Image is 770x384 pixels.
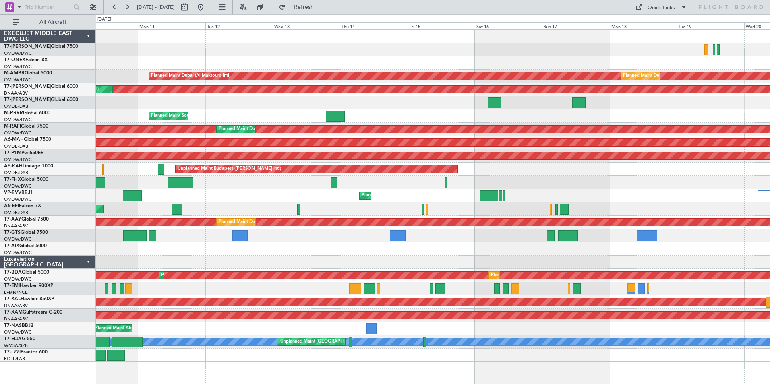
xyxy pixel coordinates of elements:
span: [DATE] - [DATE] [137,4,175,11]
a: OMDW/DWC [4,77,32,83]
a: DNAA/ABV [4,90,28,96]
div: Wed 13 [273,22,340,29]
span: T7-ELLY [4,337,22,341]
a: A6-EFIFalcon 7X [4,204,41,209]
a: OMDW/DWC [4,250,32,256]
div: Unplanned Maint Budapest ([PERSON_NAME] Intl) [178,163,281,175]
a: T7-XALHawker 850XP [4,297,54,301]
a: A6-MAHGlobal 7500 [4,137,51,142]
span: A6-EFI [4,204,19,209]
span: M-AMBR [4,71,25,76]
span: T7-P1MP [4,151,24,155]
span: M-RRRR [4,111,23,116]
a: OMDB/DXB [4,103,28,109]
a: OMDB/DXB [4,143,28,149]
span: T7-GTS [4,230,21,235]
a: OMDW/DWC [4,157,32,163]
div: Sat 16 [475,22,542,29]
a: T7-[PERSON_NAME]Global 6000 [4,84,78,89]
a: T7-NASBBJ2 [4,323,33,328]
span: T7-XAM [4,310,23,315]
span: Refresh [287,4,321,10]
div: Mon 18 [610,22,677,29]
div: [DATE] [97,16,111,23]
div: Planned Maint Dubai (Al Maktoum Intl) [362,190,441,202]
div: Quick Links [648,4,675,12]
a: T7-BDAGlobal 5000 [4,270,49,275]
button: All Aircraft [9,16,87,29]
span: T7-BDA [4,270,22,275]
a: OMDW/DWC [4,183,32,189]
a: T7-[PERSON_NAME]Global 7500 [4,44,78,49]
span: A6-MAH [4,137,24,142]
div: Planned Maint Dubai (Al Maktoum Intl) [161,269,240,281]
a: T7-AAYGlobal 7500 [4,217,49,222]
a: T7-XAMGulfstream G-200 [4,310,62,315]
a: WMSA/SZB [4,343,28,349]
div: Fri 15 [408,22,475,29]
a: OMDW/DWC [4,329,32,335]
a: A6-KAHLineage 1000 [4,164,53,169]
div: Thu 14 [340,22,407,29]
div: Sun 10 [70,22,138,29]
a: T7-P1MPG-650ER [4,151,44,155]
a: OMDW/DWC [4,130,32,136]
span: T7-LZZI [4,350,21,355]
button: Quick Links [631,1,691,14]
span: T7-[PERSON_NAME] [4,44,51,49]
a: DNAA/ABV [4,303,28,309]
span: T7-XAL [4,297,21,301]
span: T7-ONEX [4,58,25,62]
div: Planned Maint Dubai (Al Maktoum Intl) [219,123,298,135]
a: OMDW/DWC [4,196,32,202]
a: M-AMBRGlobal 5000 [4,71,52,76]
a: T7-GTSGlobal 7500 [4,230,48,235]
a: DNAA/ABV [4,223,28,229]
span: T7-[PERSON_NAME] [4,84,51,89]
a: OMDW/DWC [4,236,32,242]
div: Planned Maint Southend [151,110,201,122]
a: OMDB/DXB [4,170,28,176]
a: LFMN/NCE [4,289,28,295]
input: Trip Number [25,1,71,13]
a: T7-ELLYG-550 [4,337,35,341]
a: T7-LZZIPraetor 600 [4,350,48,355]
button: Refresh [275,1,323,14]
a: M-RRRRGlobal 6000 [4,111,50,116]
a: OMDW/DWC [4,50,32,56]
span: A6-KAH [4,164,23,169]
span: T7-AIX [4,244,19,248]
a: VP-BVVBBJ1 [4,190,33,195]
span: VP-BVV [4,190,21,195]
a: T7-ONEXFalcon 8X [4,58,48,62]
div: Unplanned Maint [GEOGRAPHIC_DATA] (Sultan [PERSON_NAME] [PERSON_NAME] - Subang) [280,336,474,348]
span: M-RAFI [4,124,21,129]
a: M-RAFIGlobal 7500 [4,124,48,129]
div: Mon 11 [138,22,205,29]
a: T7-FHXGlobal 5000 [4,177,48,182]
div: Tue 12 [205,22,273,29]
a: T7-[PERSON_NAME]Global 6000 [4,97,78,102]
div: Planned Maint Dubai (Al Maktoum Intl) [623,70,702,82]
div: Planned Maint Dubai (Al Maktoum Intl) [491,269,570,281]
span: T7-FHX [4,177,21,182]
a: OMDW/DWC [4,64,32,70]
div: Planned Maint Dubai (Al Maktoum Intl) [151,70,230,82]
div: Planned Maint Dubai (Al Maktoum Intl) [219,216,298,228]
div: Sun 17 [542,22,609,29]
a: DNAA/ABV [4,316,28,322]
span: T7-EMI [4,283,20,288]
span: All Aircraft [21,19,85,25]
a: T7-EMIHawker 900XP [4,283,53,288]
a: T7-AIXGlobal 5000 [4,244,47,248]
span: T7-AAY [4,217,21,222]
a: EGLF/FAB [4,356,25,362]
span: T7-NAS [4,323,22,328]
a: OMDW/DWC [4,276,32,282]
div: Tue 19 [677,22,744,29]
a: OMDB/DXB [4,210,28,216]
a: OMDW/DWC [4,117,32,123]
span: T7-[PERSON_NAME] [4,97,51,102]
